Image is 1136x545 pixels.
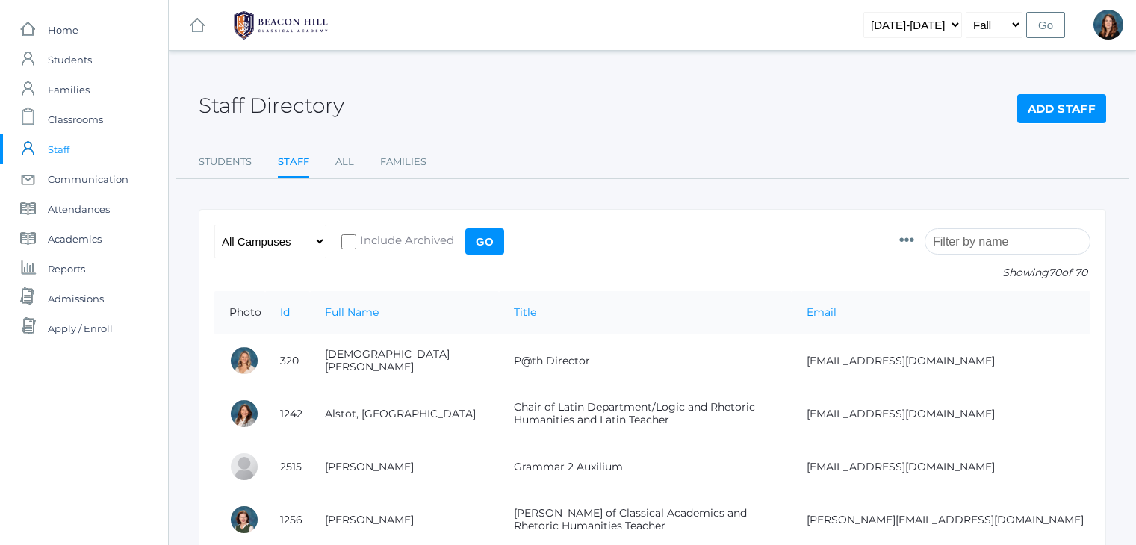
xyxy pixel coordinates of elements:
td: Alstot, [GEOGRAPHIC_DATA] [310,387,499,440]
input: Go [1026,12,1065,38]
a: Add Staff [1017,94,1106,124]
span: Students [48,45,92,75]
td: Grammar 2 Auxilium [499,440,792,493]
a: Staff [278,147,309,179]
div: Maureen Baldwin [229,505,259,535]
td: Chair of Latin Department/Logic and Rhetoric Humanities and Latin Teacher [499,387,792,440]
span: Families [48,75,90,105]
div: Heather Albanese [229,346,259,376]
td: P@th Director [499,334,792,387]
td: [EMAIL_ADDRESS][DOMAIN_NAME] [792,387,1090,440]
a: Students [199,147,252,177]
span: 70 [1049,266,1061,279]
th: Photo [214,291,265,334]
td: 2515 [265,440,310,493]
a: Title [514,305,536,319]
a: Id [280,305,290,319]
p: Showing of 70 [899,265,1090,281]
input: Include Archived [341,234,356,249]
span: Reports [48,254,85,284]
h2: Staff Directory [199,94,344,117]
td: 1242 [265,387,310,440]
span: Include Archived [356,232,454,251]
a: Full Name [325,305,379,319]
span: Admissions [48,284,104,314]
input: Go [465,228,504,255]
span: Classrooms [48,105,103,134]
a: Families [380,147,426,177]
span: Staff [48,134,69,164]
a: Email [807,305,837,319]
td: [PERSON_NAME] [310,440,499,493]
td: [EMAIL_ADDRESS][DOMAIN_NAME] [792,334,1090,387]
div: Jordan Alstot [229,399,259,429]
span: Apply / Enroll [48,314,113,343]
div: Heather Mangimelli [1093,10,1123,40]
span: Communication [48,164,128,194]
img: 1_BHCALogos-05.png [225,7,337,44]
span: Home [48,15,78,45]
td: [DEMOGRAPHIC_DATA][PERSON_NAME] [310,334,499,387]
span: Academics [48,224,102,254]
a: All [335,147,354,177]
input: Filter by name [925,228,1090,255]
span: Attendances [48,194,110,224]
td: [EMAIL_ADDRESS][DOMAIN_NAME] [792,440,1090,493]
div: Sarah Armstrong [229,452,259,482]
td: 320 [265,334,310,387]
